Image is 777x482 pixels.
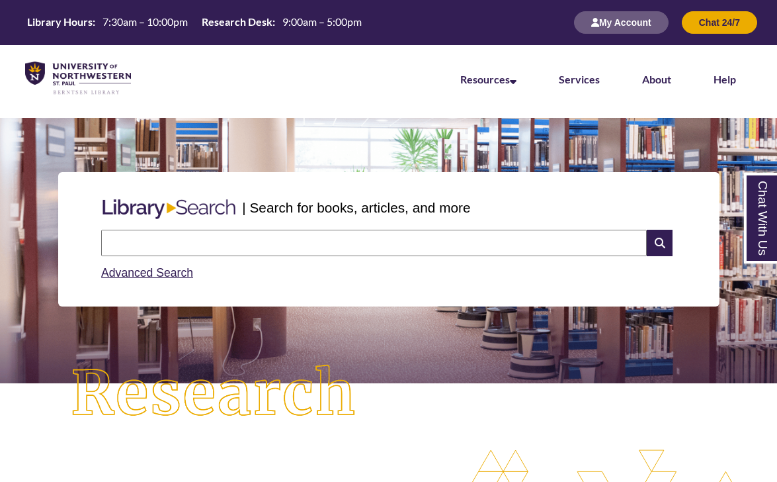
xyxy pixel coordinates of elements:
[196,15,277,29] th: Research Desk:
[682,11,757,34] button: Chat 24/7
[682,17,757,28] a: Chat 24/7
[574,17,669,28] a: My Account
[22,15,367,30] a: Hours Today
[460,73,516,85] a: Resources
[22,15,367,29] table: Hours Today
[642,73,671,85] a: About
[647,230,672,256] i: Search
[96,194,242,224] img: Libary Search
[574,11,669,34] button: My Account
[101,266,193,279] a: Advanced Search
[22,15,97,29] th: Library Hours:
[39,333,389,455] img: Research
[282,15,362,28] span: 9:00am – 5:00pm
[25,62,131,95] img: UNWSP Library Logo
[714,73,736,85] a: Help
[242,197,470,218] p: | Search for books, articles, and more
[102,15,188,28] span: 7:30am – 10:00pm
[559,73,600,85] a: Services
